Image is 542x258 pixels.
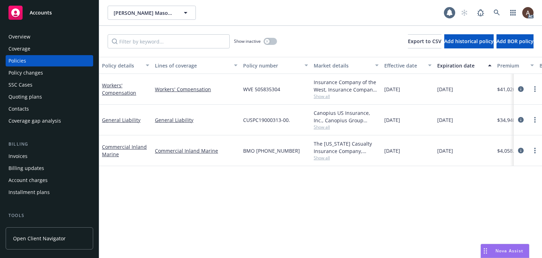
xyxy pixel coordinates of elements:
span: Open Client Navigator [13,235,66,242]
input: Filter by keyword... [108,34,230,48]
a: Workers' Compensation [102,82,136,96]
a: Quoting plans [6,91,93,102]
div: Overview [8,31,30,42]
a: Policy changes [6,67,93,78]
div: Policy details [102,62,141,69]
div: SSC Cases [8,79,32,90]
a: Report a Bug [474,6,488,20]
a: Overview [6,31,93,42]
a: Policies [6,55,93,66]
a: circleInformation [517,85,525,93]
span: $4,058.00 [497,147,520,154]
a: Billing updates [6,163,93,174]
div: Policies [8,55,26,66]
span: Add BOR policy [496,38,534,45]
a: circleInformation [517,116,525,124]
span: [DATE] [437,147,453,154]
span: [DATE] [437,116,453,124]
span: BMO [PHONE_NUMBER] [243,147,300,154]
a: Accounts [6,3,93,23]
button: Premium [494,57,537,74]
div: Coverage gap analysis [8,115,61,127]
div: Invoices [8,151,28,162]
button: Market details [311,57,381,74]
a: General Liability [102,117,140,123]
span: $34,940.00 [497,116,523,124]
span: Show all [314,124,379,130]
span: Show all [314,155,379,161]
button: Export to CSV [408,34,441,48]
a: Coverage gap analysis [6,115,93,127]
a: Contacts [6,103,93,115]
div: Canopius US Insurance, Inc., Canopius Group Limited, Amwins [314,109,379,124]
div: Effective date [384,62,424,69]
span: [DATE] [437,86,453,93]
span: Show inactive [234,38,261,44]
div: Installment plans [8,187,50,198]
div: Tools [6,212,93,219]
span: Export to CSV [408,38,441,45]
div: The [US_STATE] Casualty Insurance Company, Liberty Mutual [314,140,379,155]
a: Installment plans [6,187,93,198]
span: [DATE] [384,116,400,124]
a: Account charges [6,175,93,186]
button: Policy number [240,57,311,74]
div: Market details [314,62,371,69]
span: CUSPC19000313-00. [243,116,290,124]
button: Policy details [99,57,152,74]
a: SSC Cases [6,79,93,90]
button: [PERSON_NAME] Masonry & Landscape Inc. [108,6,196,20]
div: Contacts [8,103,29,115]
button: Add historical policy [444,34,494,48]
a: more [531,116,539,124]
div: Policy changes [8,67,43,78]
a: Commercial Inland Marine [155,147,237,154]
a: more [531,85,539,93]
a: Invoices [6,151,93,162]
div: Lines of coverage [155,62,230,69]
div: Coverage [8,43,30,54]
span: Accounts [30,10,52,16]
span: $41,026.00 [497,86,523,93]
div: Billing updates [8,163,44,174]
span: Add historical policy [444,38,494,45]
a: Start snowing [457,6,471,20]
span: Nova Assist [495,248,523,254]
a: Switch app [506,6,520,20]
button: Nova Assist [481,244,529,258]
a: more [531,146,539,155]
button: Lines of coverage [152,57,240,74]
span: [DATE] [384,147,400,154]
a: Workers' Compensation [155,86,237,93]
button: Expiration date [434,57,494,74]
span: [PERSON_NAME] Masonry & Landscape Inc. [114,9,175,17]
div: Expiration date [437,62,484,69]
button: Add BOR policy [496,34,534,48]
span: [DATE] [384,86,400,93]
img: photo [522,7,534,18]
a: Commercial Inland Marine [102,143,147,158]
div: Quoting plans [8,91,42,102]
a: circleInformation [517,146,525,155]
a: Coverage [6,43,93,54]
div: Drag to move [481,244,490,258]
a: General Liability [155,116,237,124]
div: Account charges [8,175,48,186]
div: Billing [6,141,93,148]
span: Show all [314,93,379,99]
button: Effective date [381,57,434,74]
div: Policy number [243,62,300,69]
a: Search [490,6,504,20]
div: Insurance Company of the West, Insurance Company of the West (ICW) [314,78,379,93]
span: WVE 505835304 [243,86,280,93]
div: Premium [497,62,526,69]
